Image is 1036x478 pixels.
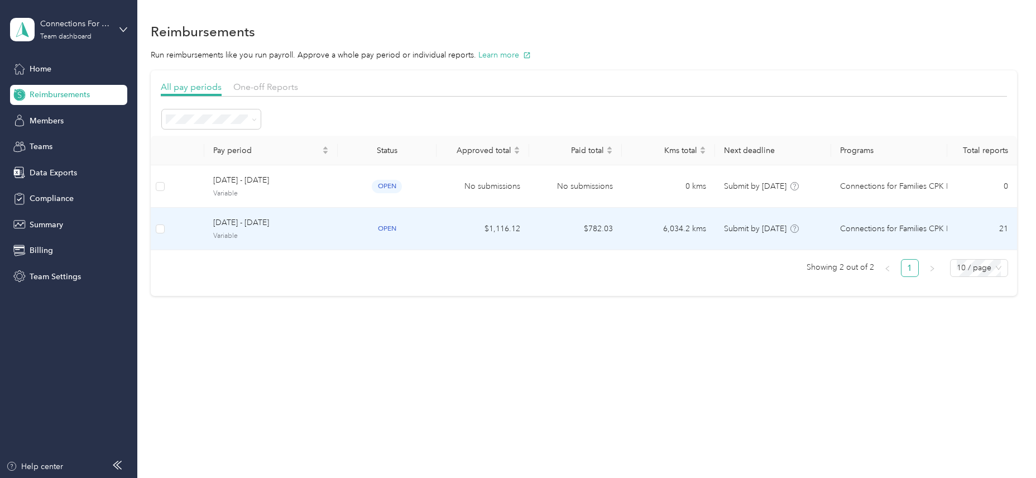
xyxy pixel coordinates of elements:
[204,136,338,165] th: Pay period
[322,149,329,156] span: caret-down
[372,222,402,235] span: open
[840,180,976,193] span: Connections for Families CPK Program
[715,136,831,165] th: Next deadline
[213,146,320,155] span: Pay period
[622,165,714,208] td: 0 kms
[213,217,329,229] span: [DATE] - [DATE]
[30,271,81,283] span: Team Settings
[437,165,529,208] td: No submissions
[901,260,918,276] a: 1
[30,167,77,179] span: Data Exports
[699,145,706,151] span: caret-up
[445,146,511,155] span: Approved total
[322,145,329,151] span: caret-up
[514,145,520,151] span: caret-up
[151,49,1016,61] p: Run reimbursements like you run payroll. Approve a whole pay period or individual reports.
[529,136,622,165] th: Paid total
[30,193,74,204] span: Compliance
[478,49,531,61] button: Learn more
[840,223,976,235] span: Connections for Families CPK Program
[631,146,697,155] span: Kms total
[30,63,51,75] span: Home
[437,208,529,250] td: $1,116.12
[622,208,714,250] td: 6,034.2 kms
[699,149,706,156] span: caret-down
[40,18,110,30] div: Connections For Families Society
[884,265,891,272] span: left
[151,26,255,37] h1: Reimbursements
[233,82,298,92] span: One-off Reports
[347,146,428,155] div: Status
[879,259,896,277] button: left
[606,145,613,151] span: caret-up
[437,136,529,165] th: Approved total
[606,149,613,156] span: caret-down
[807,259,874,276] span: Showing 2 out of 2
[973,415,1036,478] iframe: Everlance-gr Chat Button Frame
[538,146,604,155] span: Paid total
[529,208,622,250] td: $782.03
[831,136,947,165] th: Programs
[901,259,919,277] li: 1
[6,461,63,472] button: Help center
[879,259,896,277] li: Previous Page
[514,149,520,156] span: caret-down
[947,165,1017,208] td: 0
[950,259,1008,277] div: Page Size
[724,224,786,233] span: Submit by [DATE]
[213,174,329,187] span: [DATE] - [DATE]
[30,89,90,101] span: Reimbursements
[213,231,329,241] span: Variable
[40,34,92,40] div: Team dashboard
[30,245,53,256] span: Billing
[213,189,329,199] span: Variable
[929,265,936,272] span: right
[957,260,1001,276] span: 10 / page
[947,208,1017,250] td: 21
[529,165,622,208] td: No submissions
[30,219,63,231] span: Summary
[161,82,222,92] span: All pay periods
[30,141,52,152] span: Teams
[30,115,64,127] span: Members
[724,181,786,191] span: Submit by [DATE]
[923,259,941,277] button: right
[947,136,1017,165] th: Total reports
[923,259,941,277] li: Next Page
[622,136,714,165] th: Kms total
[372,180,402,193] span: open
